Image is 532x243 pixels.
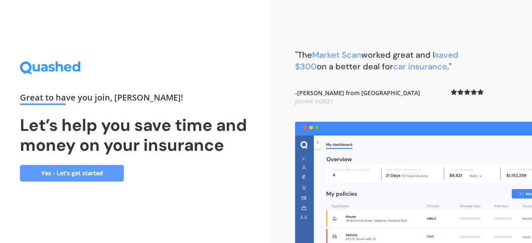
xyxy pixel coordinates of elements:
span: Joined in 2021 [295,97,333,105]
span: Market Scan [312,49,361,60]
h1: Let’s help you save time and money on your insurance [20,115,250,155]
span: car insurance [393,61,447,72]
b: "The worked great and I on a better deal for ." [295,49,458,72]
b: - [PERSON_NAME] from [GEOGRAPHIC_DATA] [295,89,420,105]
img: dashboard.webp [295,122,532,243]
a: Yes - Let’s get started [20,165,124,182]
div: Great to have you join , [PERSON_NAME] ! [20,93,250,105]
